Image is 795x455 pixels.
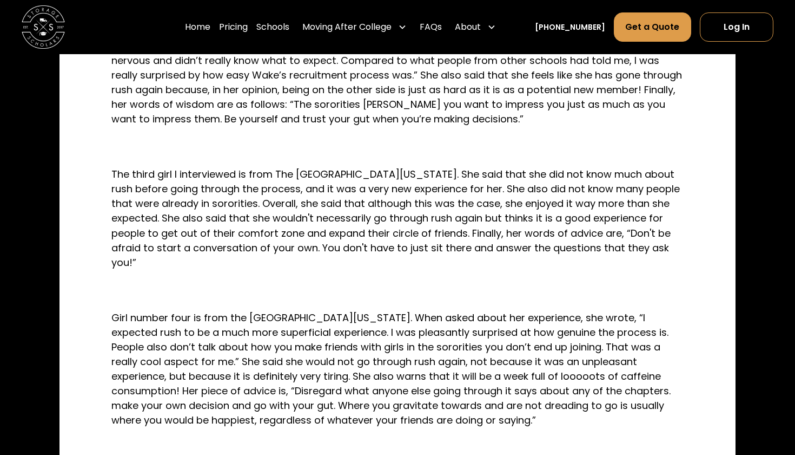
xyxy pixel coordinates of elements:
[22,5,65,49] a: home
[535,22,605,33] a: [PHONE_NUMBER]
[185,12,210,42] a: Home
[451,12,500,42] div: About
[420,12,442,42] a: FAQs
[111,167,684,269] p: The third girl I interviewed is from The [GEOGRAPHIC_DATA][US_STATE]. She said that she did not k...
[614,12,691,42] a: Get a Quote
[302,21,392,34] div: Moving After College
[219,12,248,42] a: Pricing
[111,310,684,428] p: Girl number four is from the [GEOGRAPHIC_DATA][US_STATE]. When asked about her experience, she wr...
[22,5,65,49] img: Storage Scholars main logo
[111,38,684,126] p: The second girl interviewed goes to [GEOGRAPHIC_DATA]. When asked the first question, she said, “...
[455,21,481,34] div: About
[298,12,411,42] div: Moving After College
[256,12,289,42] a: Schools
[700,12,773,42] a: Log In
